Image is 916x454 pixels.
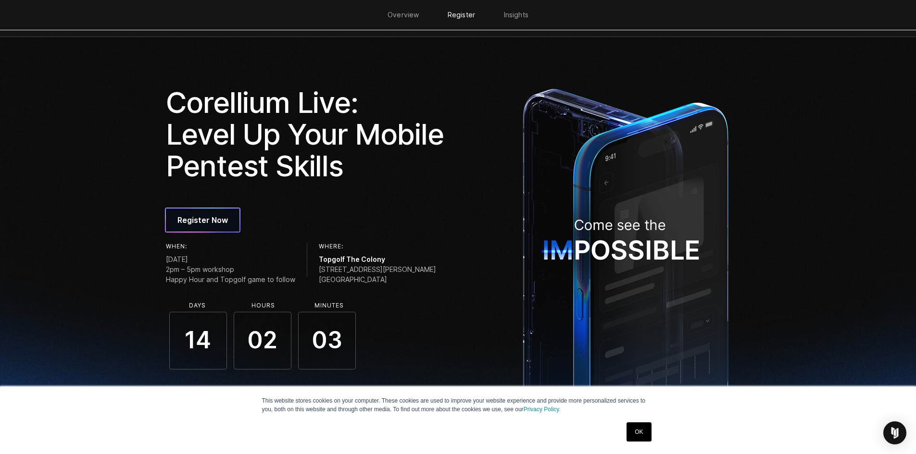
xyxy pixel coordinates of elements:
span: Topgolf The Colony [319,254,436,264]
span: [STREET_ADDRESS][PERSON_NAME] [GEOGRAPHIC_DATA] [319,264,436,284]
span: 14 [169,312,227,369]
h6: Where: [319,243,436,250]
li: Minutes [301,302,358,309]
div: Open Intercom Messenger [883,421,906,444]
li: Days [169,302,226,309]
a: Privacy Policy. [524,406,561,413]
h6: When: [166,243,295,250]
span: [DATE] [166,254,295,264]
p: This website stores cookies on your computer. These cookies are used to improve your website expe... [262,396,654,414]
span: 2pm – 5pm workshop Happy Hour and Topgolf game to follow [166,264,295,284]
a: OK [627,422,651,442]
span: Register Now [177,214,228,226]
h1: Corellium Live: Level Up Your Mobile Pentest Skills [166,86,452,182]
span: 02 [234,312,291,369]
a: Register Now [166,209,239,232]
img: ImpossibleDevice_1x [518,83,733,419]
span: 03 [298,312,356,369]
li: Hours [235,302,292,309]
